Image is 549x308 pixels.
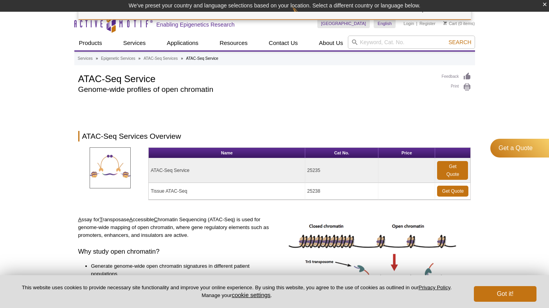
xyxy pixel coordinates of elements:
td: Tissue ATAC-Seq [149,183,305,200]
img: Your Cart [443,21,447,25]
td: 25238 [305,183,378,200]
a: ATAC-Seq Services [144,55,178,62]
a: Feedback [442,72,471,81]
u: A [129,217,133,222]
h2: Enabling Epigenetics Research [157,21,235,28]
th: Price [378,148,435,158]
img: ATAC-SeqServices [90,147,131,188]
th: Cat No. [305,148,378,158]
td: ATAC-Seq Service [149,158,305,183]
img: Change Here [292,6,313,24]
a: Privacy Policy [419,285,450,290]
a: Products [74,36,107,50]
a: Login [403,21,414,26]
a: Epigenetic Services [101,55,135,62]
a: Get Quote [437,186,468,197]
u: A [78,217,82,222]
h2: Genome-wide profiles of open chromatin [78,86,434,93]
td: 25235 [305,158,378,183]
a: Cart [443,21,457,26]
a: Print [442,83,471,91]
h1: ATAC-Seq Service [78,72,434,84]
a: About Us [314,36,348,50]
th: Name [149,148,305,158]
button: Search [446,39,473,46]
li: » [139,56,141,61]
a: [GEOGRAPHIC_DATA] [317,19,370,28]
li: » [181,56,183,61]
a: English [374,19,396,28]
p: This website uses cookies to provide necessary site functionality and improve your online experie... [13,284,461,299]
span: Search [448,39,471,45]
a: Contact Us [264,36,302,50]
u: C [154,217,158,222]
button: Got it! [474,286,536,302]
a: Applications [162,36,203,50]
li: » [96,56,98,61]
h3: Why study open chromatin? [78,247,272,256]
h2: ATAC-Seq Services Overview [78,131,471,141]
a: Register [419,21,436,26]
a: Get Quote [437,161,468,180]
u: T [99,217,103,222]
a: Get a Quote [490,139,549,158]
li: (0 items) [443,19,475,28]
li: Generate genome-wide open chromatin signatures in different patient populations [91,262,264,278]
li: | [416,19,418,28]
input: Keyword, Cat. No. [348,36,475,49]
li: ATAC-Seq Service [186,56,218,61]
a: Services [78,55,93,62]
p: ssay for ransposase ccessible hromatin Sequencing (ATAC-Seq) is used for genome-wide mapping of o... [78,216,272,239]
button: cookie settings [232,292,270,298]
a: Services [119,36,151,50]
a: Resources [215,36,252,50]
